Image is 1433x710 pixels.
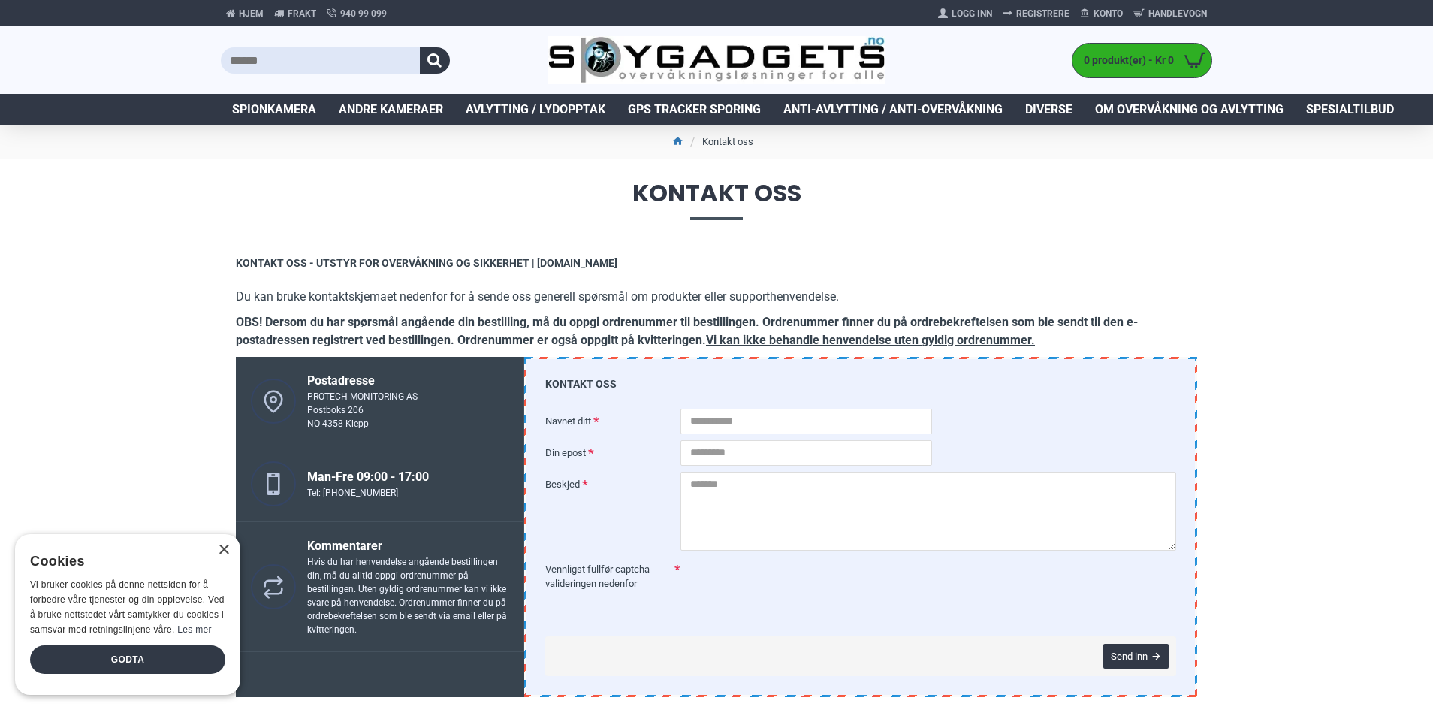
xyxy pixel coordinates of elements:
[545,409,680,433] label: Navnet ditt
[617,94,772,125] a: GPS Tracker Sporing
[236,315,1138,347] b: OBS! Dersom du har spørsmål angående din bestilling, må du oppgi ordrenummer til bestillingen. Or...
[1075,2,1128,26] a: Konto
[1072,44,1211,77] a: 0 produkt(er) - Kr 0
[236,257,1197,276] h3: Kontakt oss - Utstyr for overvåkning og sikkerhet | [DOMAIN_NAME]
[288,7,316,20] span: Frakt
[1016,7,1069,20] span: Registrere
[236,446,524,522] a: Man-Fre 09:00 - 17:00 Tel: [PHONE_NUMBER]
[339,101,443,119] span: Andre kameraer
[221,181,1212,219] span: Kontakt oss
[1094,7,1123,20] span: Konto
[680,557,891,611] iframe: reCAPTCHA
[706,333,1035,347] u: Vi kan ikke behandle henvendelse uten gyldig ordrenummer.
[239,7,264,20] span: Hjem
[30,645,225,674] div: Godta
[1014,94,1084,125] a: Diverse
[1095,101,1284,119] span: Om overvåkning og avlytting
[177,624,211,635] a: Les mer, opens a new window
[1072,53,1178,68] span: 0 produkt(er) - Kr 0
[232,101,316,119] span: Spionkamera
[30,579,225,634] span: Vi bruker cookies på denne nettsiden for å forbedre våre tjenester og din opplevelse. Ved å bruke...
[1111,651,1148,661] span: Send inn
[340,7,387,20] span: 940 99 099
[307,372,418,390] div: Postadresse
[1148,7,1207,20] span: Handlevogn
[952,7,992,20] span: Logg Inn
[218,545,229,556] div: Close
[548,36,885,85] img: SpyGadgets.no
[466,101,605,119] span: Avlytting / Lydopptak
[1295,94,1405,125] a: Spesialtilbud
[327,94,454,125] a: Andre kameraer
[1025,101,1072,119] span: Diverse
[307,468,429,486] div: Man-Fre 09:00 - 17:00
[545,378,1176,397] h3: Kontakt oss
[772,94,1014,125] a: Anti-avlytting / Anti-overvåkning
[1306,101,1394,119] span: Spesialtilbud
[30,545,216,578] div: Cookies
[307,555,508,636] div: Hvis du har henvendelse angående bestillingen din, må du alltid oppgi ordrenummer på bestillingen...
[545,557,680,595] label: Vennligst fullfør captcha-valideringen nedenfor
[1128,2,1212,26] a: Handlevogn
[1103,644,1169,669] button: Send inn
[236,288,1197,306] p: Du kan bruke kontaktskjemaet nedenfor for å sende oss generell spørsmål om produkter eller suppor...
[1084,94,1295,125] a: Om overvåkning og avlytting
[307,486,429,500] div: Tel: [PHONE_NUMBER]
[783,101,1003,119] span: Anti-avlytting / Anti-overvåkning
[454,94,617,125] a: Avlytting / Lydopptak
[307,390,418,431] div: PROTECH MONITORING AS Postboks 206 NO-4358 Klepp
[628,101,761,119] span: GPS Tracker Sporing
[221,94,327,125] a: Spionkamera
[545,472,680,496] label: Beskjed
[545,440,680,464] label: Din epost
[307,537,508,555] div: Kommentarer
[997,2,1075,26] a: Registrere
[933,2,997,26] a: Logg Inn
